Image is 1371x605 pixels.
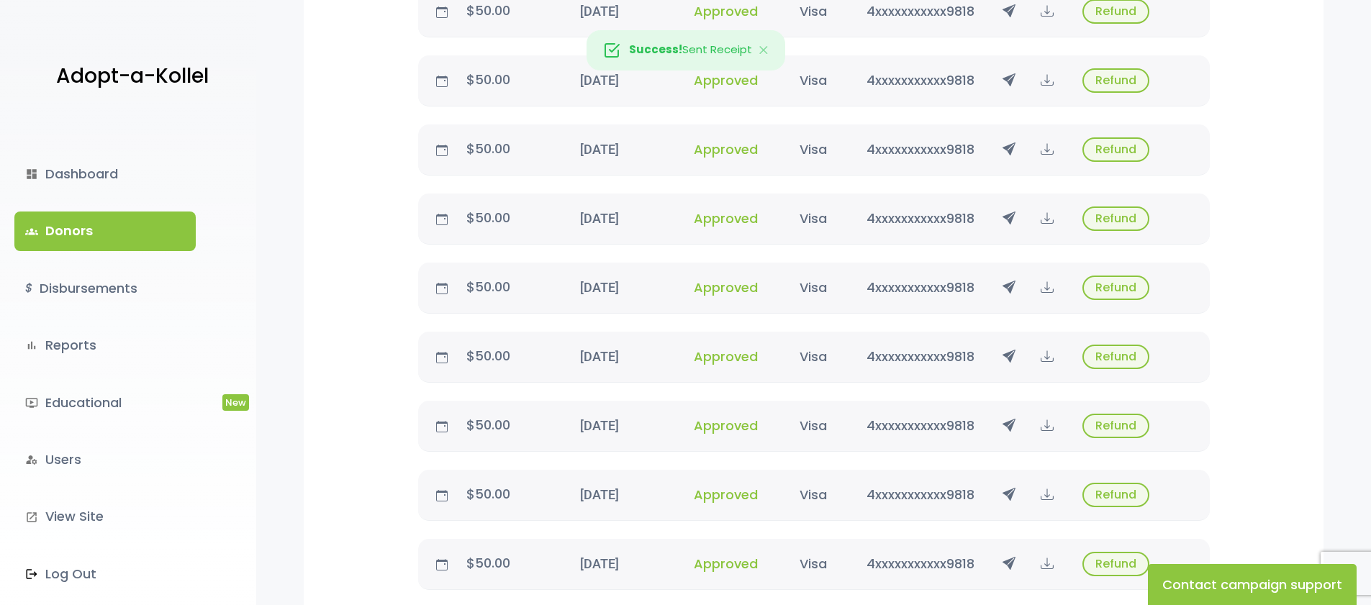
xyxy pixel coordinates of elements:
[453,345,522,368] p: $50.00
[453,137,522,160] p: $50.00
[852,70,990,90] div: 4xxxxxxxxxxx9818
[25,339,38,352] i: bar_chart
[1082,206,1149,231] button: Refund
[1148,564,1357,605] button: Contact campaign support
[1082,276,1149,300] button: Refund
[852,278,990,297] div: 4xxxxxxxxxxx9818
[852,1,990,21] div: 4xxxxxxxxxxx9818
[14,155,196,194] a: dashboardDashboard
[852,209,990,228] div: 4xxxxxxxxxxx9818
[453,276,522,299] p: $50.00
[453,206,522,229] p: $50.00
[775,209,851,228] div: Visa
[694,71,758,89] span: Approved
[14,326,196,365] a: bar_chartReports
[694,2,758,20] span: Approved
[14,211,196,250] a: groupsDonors
[14,555,196,593] a: Log Out
[852,347,990,366] div: 4xxxxxxxxxxx9818
[453,552,522,575] p: $50.00
[694,140,758,158] span: Approved
[1082,552,1149,576] button: Refund
[222,394,249,411] span: New
[522,278,676,297] div: [DATE]
[25,453,38,466] i: manage_accounts
[522,485,676,504] div: [DATE]
[775,416,851,435] div: Visa
[694,209,758,227] span: Approved
[629,42,682,57] strong: Success!
[14,269,196,308] a: $Disbursements
[775,347,851,366] div: Visa
[1082,345,1149,369] button: Refund
[522,416,676,435] div: [DATE]
[25,225,38,238] span: groups
[522,554,676,573] div: [DATE]
[694,347,758,365] span: Approved
[25,278,32,299] i: $
[25,511,38,524] i: launch
[775,278,851,297] div: Visa
[587,30,785,70] div: Sent Receipt
[522,209,676,228] div: [DATE]
[694,486,758,504] span: Approved
[14,440,196,479] a: manage_accountsUsers
[49,42,209,112] a: Adopt-a-Kollel
[453,483,522,506] p: $50.00
[522,1,676,21] div: [DATE]
[775,554,851,573] div: Visa
[56,58,209,94] p: Adopt-a-Kollel
[852,416,990,435] div: 4xxxxxxxxxxx9818
[775,1,851,21] div: Visa
[1082,483,1149,507] button: Refund
[694,555,758,573] span: Approved
[522,140,676,159] div: [DATE]
[1082,414,1149,438] button: Refund
[852,140,990,159] div: 4xxxxxxxxxxx9818
[852,485,990,504] div: 4xxxxxxxxxxx9818
[25,396,38,409] i: ondemand_video
[453,414,522,437] p: $50.00
[522,347,676,366] div: [DATE]
[1082,137,1149,162] button: Refund
[775,140,851,159] div: Visa
[522,70,676,90] div: [DATE]
[1082,68,1149,93] button: Refund
[694,417,758,435] span: Approved
[694,278,758,296] span: Approved
[852,554,990,573] div: 4xxxxxxxxxxx9818
[14,497,196,536] a: launchView Site
[453,68,522,91] p: $50.00
[743,31,784,70] button: Close
[25,168,38,181] i: dashboard
[14,383,196,422] a: ondemand_videoEducationalNew
[775,70,851,90] div: Visa
[775,485,851,504] div: Visa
